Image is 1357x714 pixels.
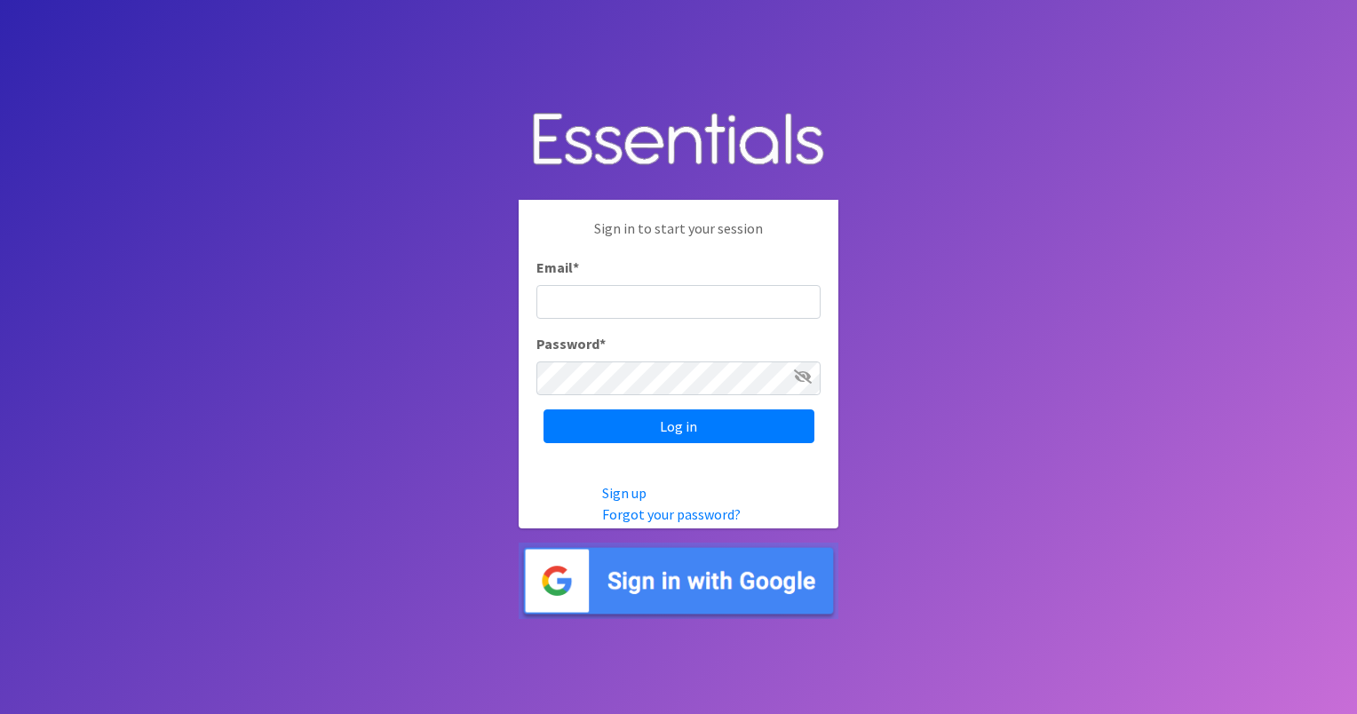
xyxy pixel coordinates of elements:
[536,257,579,278] label: Email
[536,218,821,257] p: Sign in to start your session
[519,95,838,186] img: Human Essentials
[602,484,647,502] a: Sign up
[519,543,838,620] img: Sign in with Google
[602,505,741,523] a: Forgot your password?
[544,409,814,443] input: Log in
[573,258,579,276] abbr: required
[536,333,606,354] label: Password
[599,335,606,353] abbr: required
